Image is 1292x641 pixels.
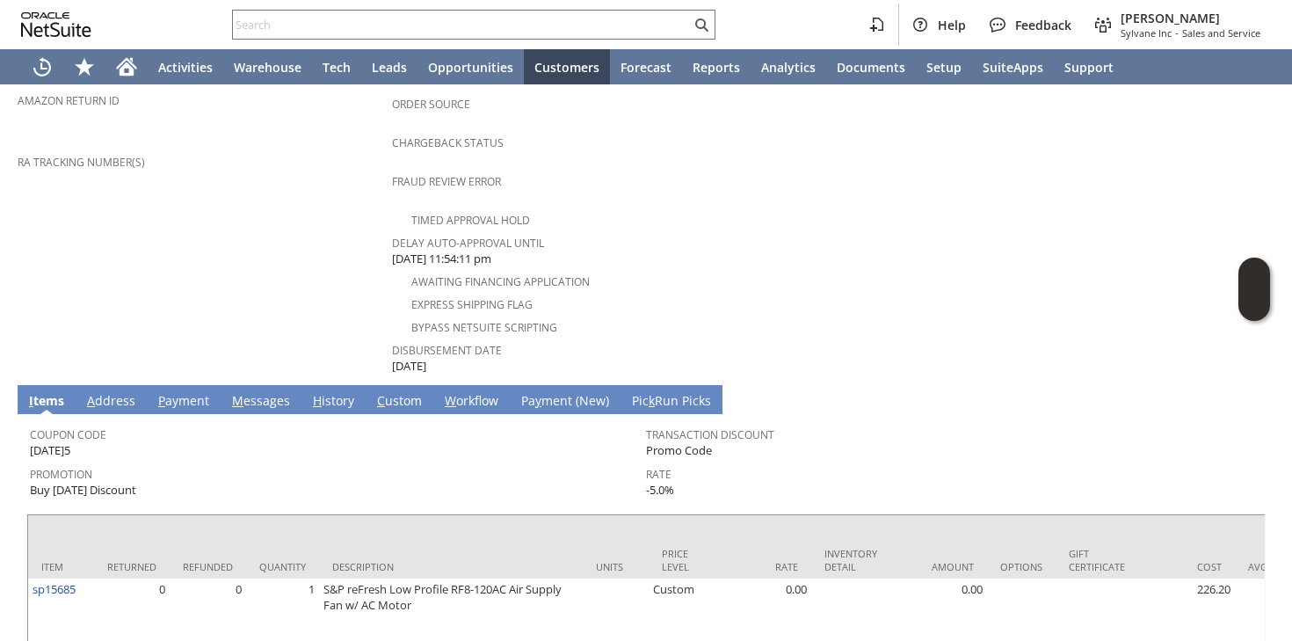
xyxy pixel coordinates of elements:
a: Tech [312,49,361,84]
span: Help [938,17,966,33]
span: - [1175,26,1179,40]
span: Reports [693,59,740,76]
a: Warehouse [223,49,312,84]
span: Analytics [761,59,816,76]
a: Rate [646,467,671,482]
a: Recent Records [21,49,63,84]
a: Support [1054,49,1124,84]
span: P [158,392,165,409]
span: Tech [323,59,351,76]
a: Opportunities [417,49,524,84]
span: [DATE]5 [30,442,70,459]
a: Amazon Return ID [18,93,120,108]
svg: Search [691,14,712,35]
a: Unrolled view on [1243,389,1264,410]
a: History [308,392,359,412]
a: Timed Approval Hold [411,213,530,228]
svg: Shortcuts [74,56,95,77]
iframe: Click here to launch Oracle Guided Learning Help Panel [1238,258,1270,321]
a: Chargeback Status [392,135,504,150]
input: Search [233,14,691,35]
div: Cost [1151,560,1222,573]
a: Order Source [392,97,470,112]
div: Item [41,560,81,573]
a: Payment (New) [517,392,613,412]
span: Documents [837,59,905,76]
a: Analytics [751,49,826,84]
span: [DATE] [392,358,426,375]
a: Reports [682,49,751,84]
a: PickRun Picks [628,392,715,412]
a: Customers [524,49,610,84]
a: Activities [148,49,223,84]
span: Feedback [1015,17,1071,33]
span: I [29,392,33,409]
a: Home [105,49,148,84]
span: H [313,392,322,409]
span: Opportunities [428,59,513,76]
a: Custom [373,392,426,412]
div: Gift Certificate [1069,547,1125,573]
a: RA Tracking Number(s) [18,155,145,170]
span: y [535,392,541,409]
a: Awaiting Financing Application [411,274,590,289]
a: Forecast [610,49,682,84]
a: Items [25,392,69,412]
a: Documents [826,49,916,84]
span: Warehouse [234,59,301,76]
svg: Home [116,56,137,77]
a: Address [83,392,140,412]
div: Price Level [662,547,701,573]
span: A [87,392,95,409]
svg: Recent Records [32,56,53,77]
span: Sylvane Inc [1121,26,1172,40]
a: Delay Auto-Approval Until [392,236,544,251]
a: Promotion [30,467,92,482]
a: Payment [154,392,214,412]
span: Customers [534,59,599,76]
div: Inventory Detail [824,547,877,573]
div: Description [332,560,570,573]
span: Oracle Guided Learning Widget. To move around, please hold and drag [1238,290,1270,322]
a: Leads [361,49,417,84]
div: Returned [107,560,156,573]
span: Support [1064,59,1114,76]
span: Leads [372,59,407,76]
div: Rate [728,560,798,573]
span: k [649,392,655,409]
svg: logo [21,12,91,37]
div: Shortcuts [63,49,105,84]
span: [PERSON_NAME] [1121,10,1260,26]
a: Transaction Discount [646,427,774,442]
span: Promo Code [646,442,712,459]
a: Fraud Review Error [392,174,501,189]
a: Setup [916,49,972,84]
a: SuiteApps [972,49,1054,84]
span: Setup [926,59,962,76]
div: Options [1000,560,1042,573]
div: Units [596,560,635,573]
div: Refunded [183,560,233,573]
span: SuiteApps [983,59,1043,76]
span: W [445,392,456,409]
div: Quantity [259,560,306,573]
a: Express Shipping Flag [411,297,533,312]
span: [DATE] 11:54:11 pm [392,251,491,267]
a: sp15685 [33,581,76,597]
span: C [377,392,385,409]
a: Disbursement Date [392,343,502,358]
a: Messages [228,392,294,412]
span: Sales and Service [1182,26,1260,40]
a: Coupon Code [30,427,106,442]
span: M [232,392,243,409]
span: Forecast [621,59,671,76]
span: Activities [158,59,213,76]
span: -5.0% [646,482,674,499]
a: Bypass NetSuite Scripting [411,320,557,335]
span: Buy [DATE] Discount [30,482,136,499]
div: Amount [904,560,974,573]
a: Workflow [440,392,503,412]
